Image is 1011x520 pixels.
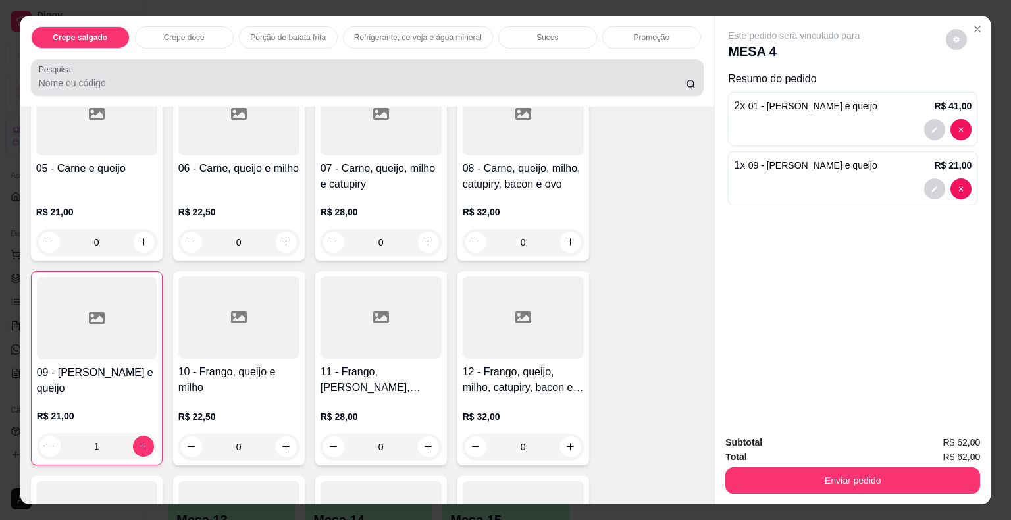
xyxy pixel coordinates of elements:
span: 09 - [PERSON_NAME] e queijo [748,160,877,170]
button: decrease-product-quantity [924,119,945,140]
span: R$ 62,00 [943,435,980,450]
p: Promoção [633,32,669,43]
h4: 08 - Carne, queijo, milho, catupiry, bacon e ovo [463,161,584,192]
p: 2 x [734,98,877,114]
h4: 10 - Frango, queijo e milho [178,364,299,396]
p: R$ 21,00 [934,159,972,172]
p: R$ 21,00 [37,409,157,423]
p: R$ 41,00 [934,99,972,113]
h4: 06 - Carne, queijo e milho [178,161,299,176]
button: decrease-product-quantity [946,29,967,50]
p: Crepe doce [164,32,205,43]
p: Resumo do pedido [728,71,977,87]
p: Sucos [536,32,558,43]
span: 01 - [PERSON_NAME] e queijo [748,101,877,111]
strong: Subtotal [725,437,762,448]
p: Crepe salgado [53,32,107,43]
p: R$ 28,00 [321,410,442,423]
p: R$ 22,50 [178,205,299,219]
h4: 05 - Carne e queijo [36,161,157,176]
h4: 11 - Frango, [PERSON_NAME], [PERSON_NAME] e catupiry [321,364,442,396]
button: Close [967,18,988,39]
input: Pesquisa [39,76,686,90]
button: decrease-product-quantity [950,119,972,140]
p: R$ 28,00 [321,205,442,219]
button: decrease-product-quantity [924,178,945,199]
p: 1 x [734,157,877,173]
p: Refrigerante, cerveja e água mineral [354,32,482,43]
p: MESA 4 [728,42,860,61]
p: R$ 32,00 [463,205,584,219]
p: R$ 21,00 [36,205,157,219]
button: decrease-product-quantity [950,178,972,199]
strong: Total [725,452,746,462]
h4: 07 - Carne, queijo, milho e catupiry [321,161,442,192]
button: Enviar pedido [725,467,980,494]
p: R$ 32,00 [463,410,584,423]
p: Porção de batata frita [250,32,326,43]
p: R$ 22,50 [178,410,299,423]
h4: 09 - [PERSON_NAME] e queijo [37,365,157,396]
p: Este pedido será vinculado para [728,29,860,42]
h4: 12 - Frango, queijo, milho, catupiry, bacon e ovo [463,364,584,396]
span: R$ 62,00 [943,450,980,464]
label: Pesquisa [39,64,76,75]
